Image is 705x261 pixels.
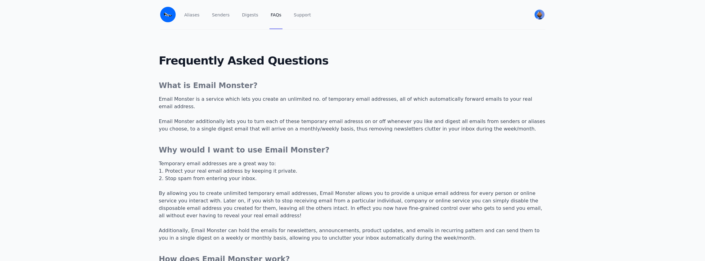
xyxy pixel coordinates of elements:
img: Email Monster [160,7,176,22]
p: Temporary email addresses are a great way to: [159,160,546,167]
img: Bob's Avatar [535,10,545,20]
h3: Why would I want to use Email Monster? [159,145,546,155]
h2: Frequently Asked Questions [154,55,551,67]
h3: What is Email Monster? [159,81,546,91]
p: 1. Protect your real email address by keeping it private. 2. Stop spam from entering your inbox. ... [159,167,546,242]
p: Email Monster is a service which lets you create an unlimited no. of temporary email addresses, a... [159,95,546,133]
button: User menu [534,9,545,20]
